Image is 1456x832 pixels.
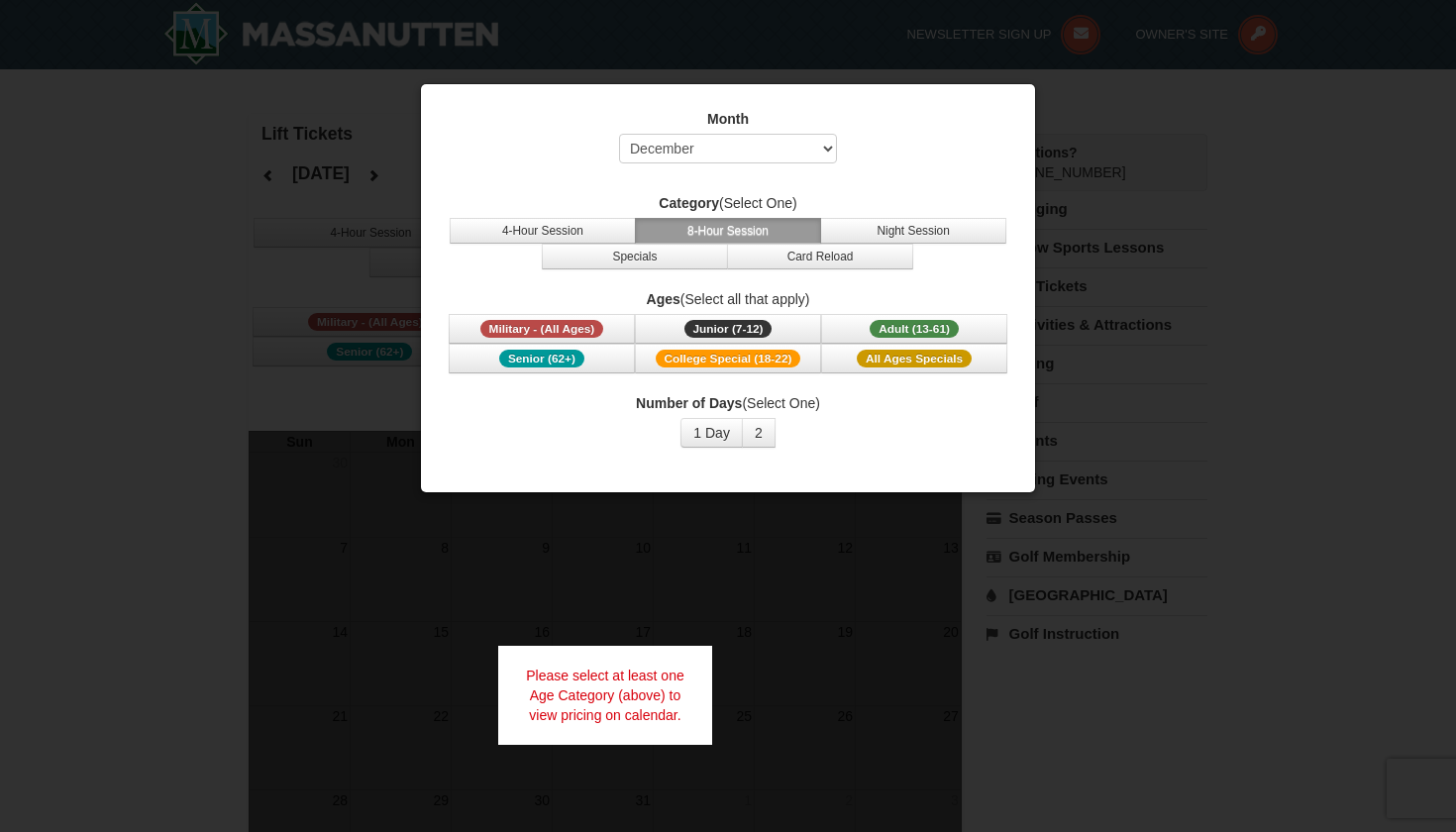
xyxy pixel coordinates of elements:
strong: Month [707,111,749,127]
button: 2 [742,418,776,448]
span: Military - (All Ages) [480,320,604,338]
button: Senior (62+) [449,344,635,373]
strong: Category [659,195,719,211]
button: Specials [542,244,728,269]
button: Junior (7-12) [635,314,821,344]
button: Night Session [820,218,1006,244]
span: All Ages Specials [857,350,972,367]
button: All Ages Specials [821,344,1007,373]
label: (Select One) [446,193,1010,213]
span: Senior (62+) [499,350,584,367]
button: 4-Hour Session [450,218,636,244]
span: Junior (7-12) [684,320,773,338]
button: Military - (All Ages) [449,314,635,344]
button: 1 Day [680,418,743,448]
label: (Select One) [446,393,1010,413]
strong: Number of Days [636,395,742,411]
span: College Special (18-22) [656,350,801,367]
button: Adult (13-61) [821,314,1007,344]
button: Card Reload [727,244,913,269]
span: Adult (13-61) [870,320,959,338]
strong: Ages [647,291,680,307]
div: Please select at least one Age Category (above) to view pricing on calendar. [498,646,712,745]
button: 8-Hour Session [635,218,821,244]
button: College Special (18-22) [635,344,821,373]
label: (Select all that apply) [446,289,1010,309]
